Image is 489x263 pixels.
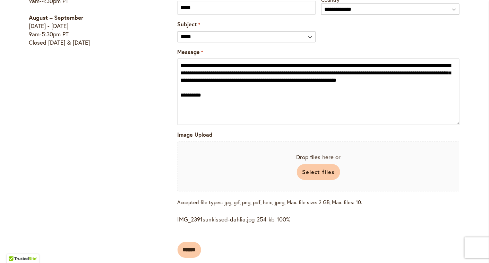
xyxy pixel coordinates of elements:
strong: August – September [29,13,84,21]
span: Drop files here or [189,153,448,161]
label: Subject [178,20,200,28]
button: select files, image upload [297,164,340,180]
span: 100% [277,215,291,223]
label: Message [178,48,203,56]
label: Image Upload [178,131,213,139]
span: IMG_2391sunkissed-dahlia.jpg [178,215,255,223]
span: 254 kb [255,215,277,223]
p: [DATE] - [DATE] 9am-5:30pm PT Closed [DATE] & [DATE] [29,13,151,47]
span: Accepted file types: jpg, gif, png, pdf, heic, jpeg, Max. file size: 2 GB, Max. files: 10. [178,194,460,206]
